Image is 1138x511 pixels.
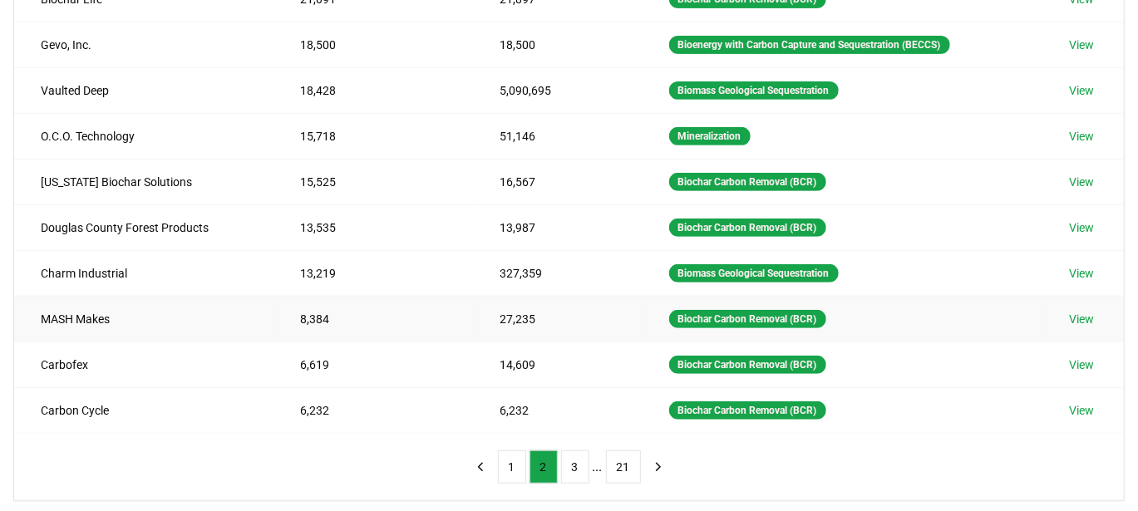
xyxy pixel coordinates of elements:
[14,341,273,387] td: Carbofex
[473,159,643,204] td: 16,567
[273,204,473,250] td: 13,535
[669,310,826,328] div: Biochar Carbon Removal (BCR)
[273,113,473,159] td: 15,718
[1070,174,1095,190] a: View
[669,127,751,145] div: Mineralization
[1070,128,1095,145] a: View
[473,250,643,296] td: 327,359
[669,356,826,374] div: Biochar Carbon Removal (BCR)
[273,387,473,433] td: 6,232
[473,341,643,387] td: 14,609
[273,250,473,296] td: 13,219
[473,67,643,113] td: 5,090,695
[1070,219,1095,236] a: View
[273,159,473,204] td: 15,525
[644,450,672,484] button: next page
[606,450,641,484] button: 21
[14,204,273,250] td: Douglas County Forest Products
[273,22,473,67] td: 18,500
[669,219,826,237] div: Biochar Carbon Removal (BCR)
[1070,37,1095,53] a: View
[669,264,839,283] div: Biomass Geological Sequestration
[498,450,526,484] button: 1
[473,204,643,250] td: 13,987
[273,67,473,113] td: 18,428
[669,173,826,191] div: Biochar Carbon Removal (BCR)
[473,22,643,67] td: 18,500
[273,341,473,387] td: 6,619
[14,250,273,296] td: Charm Industrial
[669,36,950,54] div: Bioenergy with Carbon Capture and Sequestration (BECCS)
[14,387,273,433] td: Carbon Cycle
[14,67,273,113] td: Vaulted Deep
[593,457,603,477] li: ...
[669,81,839,100] div: Biomass Geological Sequestration
[1070,356,1095,373] a: View
[466,450,495,484] button: previous page
[1070,402,1095,419] a: View
[1070,82,1095,99] a: View
[561,450,589,484] button: 3
[1070,265,1095,282] a: View
[473,387,643,433] td: 6,232
[1070,311,1095,327] a: View
[473,113,643,159] td: 51,146
[669,401,826,420] div: Biochar Carbon Removal (BCR)
[14,113,273,159] td: O.C.O. Technology
[473,296,643,341] td: 27,235
[14,22,273,67] td: Gevo, Inc.
[530,450,558,484] button: 2
[14,159,273,204] td: [US_STATE] Biochar Solutions
[14,296,273,341] td: MASH Makes
[273,296,473,341] td: 8,384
